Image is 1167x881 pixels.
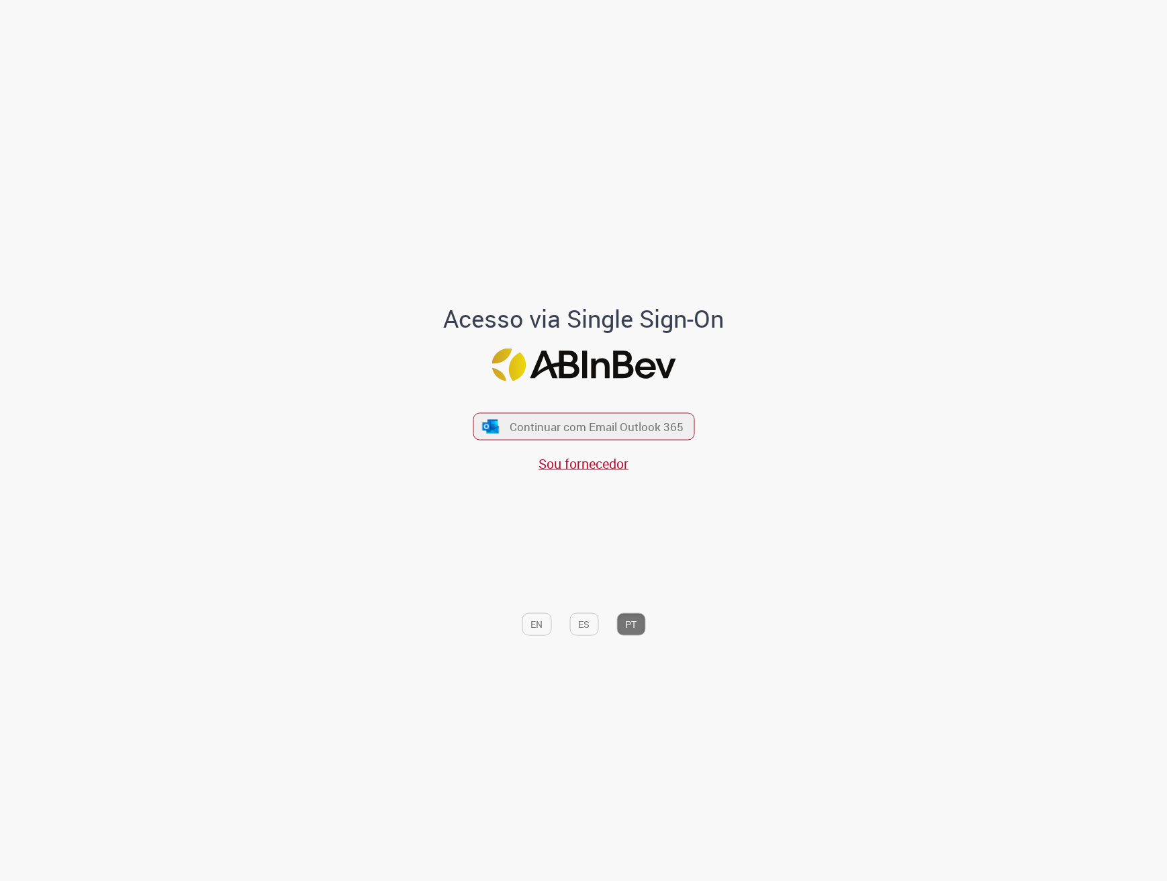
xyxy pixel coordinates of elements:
[569,613,598,636] button: ES
[510,419,684,434] span: Continuar com Email Outlook 365
[616,613,645,636] button: PT
[492,349,675,381] img: Logo ABInBev
[473,413,694,440] button: ícone Azure/Microsoft 360 Continuar com Email Outlook 365
[481,419,500,433] img: ícone Azure/Microsoft 360
[539,455,628,473] a: Sou fornecedor
[398,306,770,332] h1: Acesso via Single Sign-On
[522,613,551,636] button: EN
